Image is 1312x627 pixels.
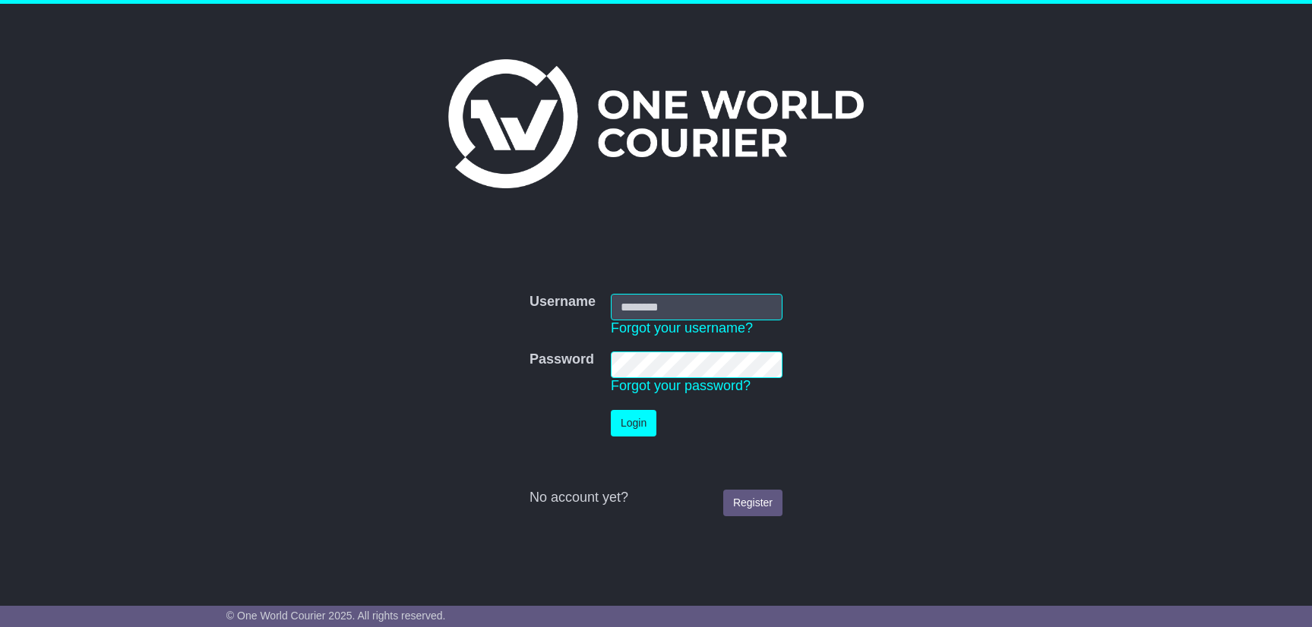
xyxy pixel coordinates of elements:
[226,610,446,622] span: © One World Courier 2025. All rights reserved.
[611,410,656,436] button: Login
[530,294,596,310] label: Username
[530,351,594,368] label: Password
[723,490,782,516] a: Register
[530,490,782,506] div: No account yet?
[611,378,751,393] a: Forgot your password?
[611,320,753,336] a: Forgot your username?
[448,59,863,188] img: One World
